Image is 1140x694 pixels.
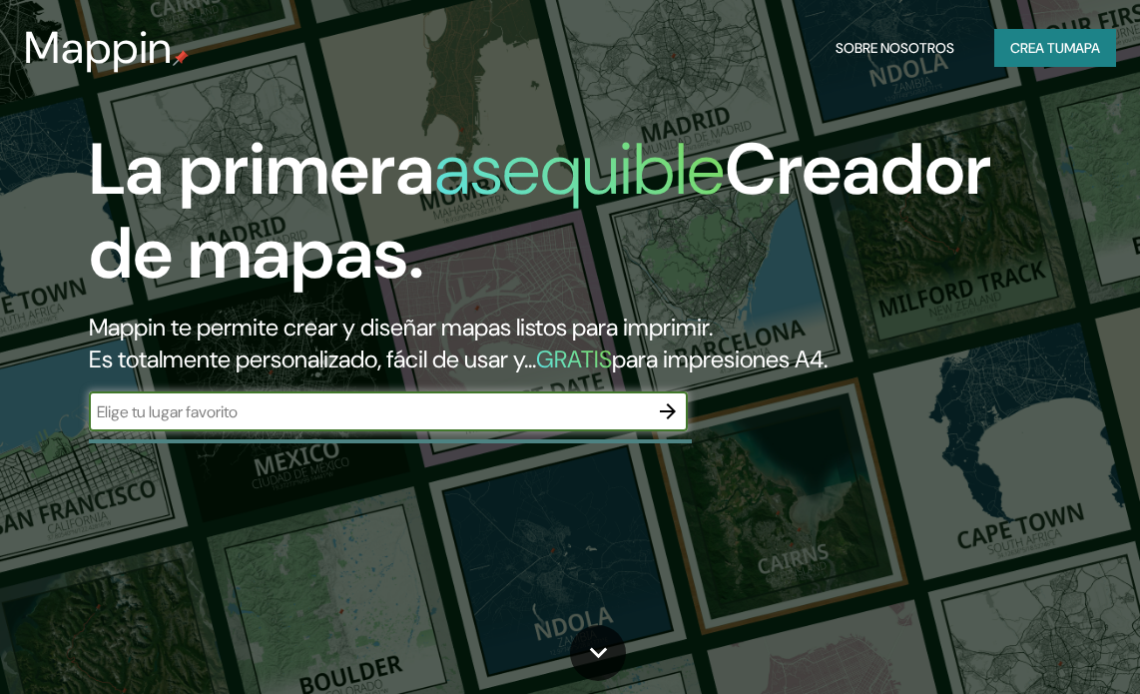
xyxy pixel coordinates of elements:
[434,123,725,216] font: asequible
[1010,39,1064,57] font: Crea tu
[89,400,648,423] input: Elige tu lugar favorito
[612,344,828,374] font: para impresiones A4.
[836,39,954,57] font: Sobre nosotros
[994,29,1116,67] button: Crea tumapa
[1064,39,1100,57] font: mapa
[536,344,612,374] font: GRATIS
[828,29,962,67] button: Sobre nosotros
[173,50,189,66] img: pin de mapeo
[89,344,536,374] font: Es totalmente personalizado, fácil de usar y...
[89,123,434,216] font: La primera
[89,123,991,300] font: Creador de mapas.
[24,19,173,77] font: Mappin
[89,312,713,343] font: Mappin te permite crear y diseñar mapas listos para imprimir.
